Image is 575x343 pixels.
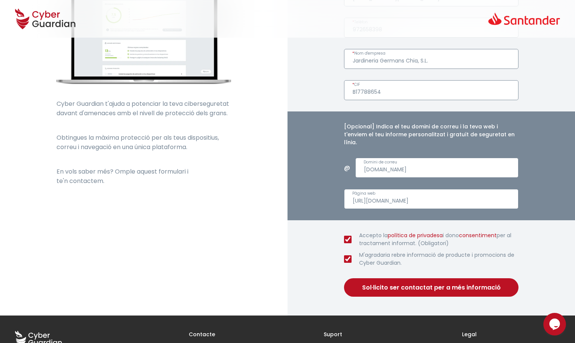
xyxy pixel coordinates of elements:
[443,232,459,239] font: i dono
[459,232,497,239] a: consentiment
[362,283,501,292] font: Sol·licito ser contactat per a més informació
[355,158,518,178] input: Introduïu un domini de correu vàlid.
[344,163,350,172] font: @
[57,99,229,117] font: Cyber ​​Guardian t'ajuda a potenciar la teva ciberseguretat davant d'amenaces amb el nivell de pr...
[344,123,515,146] font: [Opcional] Indica el teu domini de correu i la teva web i t'enviem el teu informe personalitzat i...
[359,232,388,239] font: Accepto la
[189,331,215,338] font: Contacte
[324,331,342,338] font: Suport
[359,232,511,247] font: per al tractament informat. (Obligatori)
[344,189,518,209] input: Introduïu una pàgina web vàlida.
[359,251,514,267] font: M'agradaria rebre informació de producte i promocions de Cyber ​​Guardian.
[462,331,477,338] font: Legal
[57,133,219,151] font: Obtingues la màxima protecció per als teus dispositius, correu i navegació en una única plataforma.
[543,313,567,335] iframe: chat widget
[57,167,188,185] font: En vols saber més? Omple aquest formulari i te'n contactem.
[388,232,443,239] a: política de privadesa
[344,278,518,297] button: Sol·licito ser contactat per a més informació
